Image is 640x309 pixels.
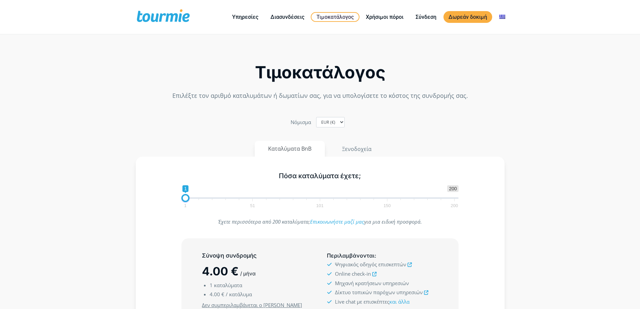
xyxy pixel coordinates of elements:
p: Έχετε περισσότερα από 200 καταλύματα; για μια ειδική προσφορά. [181,217,459,226]
a: Επικοινωνήστε μαζί μας [310,218,364,225]
h2: Τιμοκατάλογος [136,65,505,80]
span: 1 [210,282,213,288]
span: 4.00 € [202,264,239,278]
a: Τιμοκατάλογος [311,12,359,22]
span: Μηχανή κρατήσεων υπηρεσιών [335,280,409,286]
label: Nόμισμα [291,118,311,127]
span: 1 [182,185,188,192]
p: Επιλέξτε τον αριθμό καταλυμάτων ή δωματίων σας, για να υπολογίσετε το κόστος της συνδρομής σας. [136,91,505,100]
span: Live chat με επισκέπτες [335,298,410,305]
span: 101 [315,204,325,207]
span: / κατάλυμα [226,291,252,298]
a: Χρήσιμοι πόροι [361,13,409,21]
button: Ξενοδοχεία [328,141,385,157]
span: 51 [249,204,256,207]
span: / μήνα [240,270,256,277]
a: Υπηρεσίες [227,13,263,21]
span: Online check-in [335,270,371,277]
a: Αλλαγή σε [494,13,510,21]
span: 1 [183,204,187,207]
span: 200 [450,204,459,207]
h5: : [327,252,438,260]
button: Καταλύματα BnB [255,141,325,157]
h5: Σύνοψη συνδρομής [202,252,313,260]
span: 150 [382,204,392,207]
span: Δίκτυο τοπικών παρόχων υπηρεσιών [335,289,423,296]
span: 4.00 € [210,291,224,298]
span: 200 [447,185,458,192]
span: Περιλαμβάνονται [327,252,375,259]
a: Διασυνδέσεις [265,13,309,21]
u: Δεν συμπεριλαμβάνεται ο [PERSON_NAME] [202,302,302,308]
a: και άλλα [389,298,410,305]
a: Σύνδεση [411,13,441,21]
span: Ψηφιακός οδηγός επισκεπτών [335,261,406,268]
h5: Πόσα καταλύματα έχετε; [181,172,459,180]
a: Δωρεάν δοκιμή [443,11,492,23]
span: καταλύματα [214,282,242,288]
